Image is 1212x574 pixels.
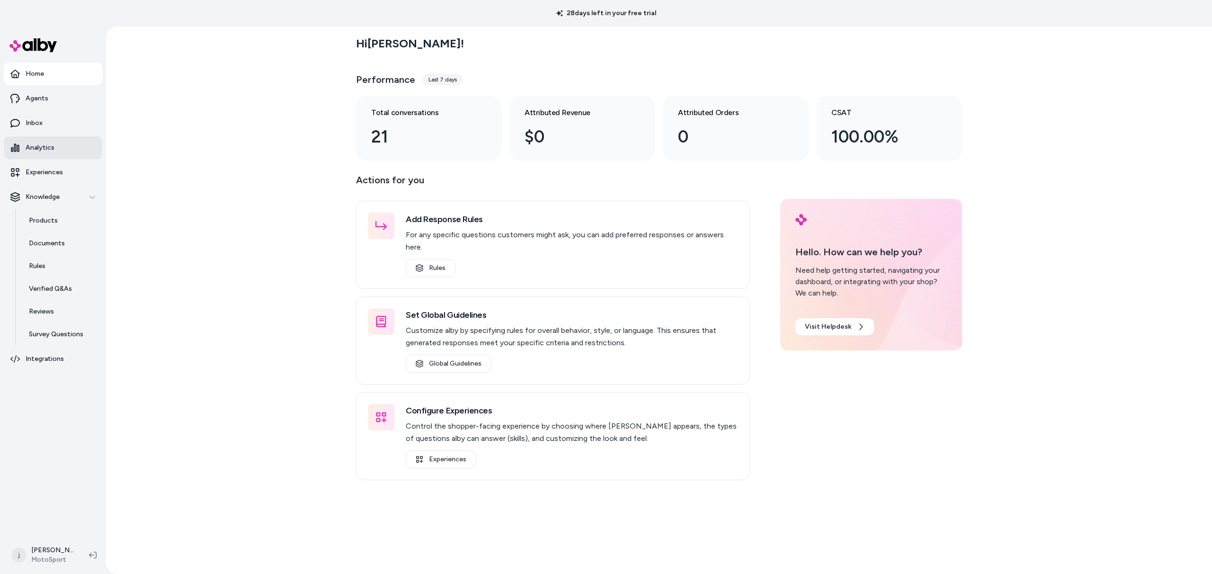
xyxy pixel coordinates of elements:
div: Last 7 days [423,74,463,85]
p: Control the shopper-facing experience by choosing where [PERSON_NAME] appears, the types of quest... [406,420,738,445]
a: Products [19,209,102,232]
a: Verified Q&As [19,278,102,300]
div: 100.00% [831,124,932,150]
h3: Total conversations [371,107,472,118]
h3: Configure Experiences [406,404,738,417]
div: $0 [525,124,625,150]
a: Survey Questions [19,323,102,346]
p: Reviews [29,307,54,316]
a: Home [4,63,102,85]
a: Experiences [406,450,476,468]
span: j [11,547,27,563]
a: Reviews [19,300,102,323]
p: 28 days left in your free trial [551,9,662,18]
span: MotoSport [31,555,74,565]
p: Actions for you [356,172,750,195]
h3: CSAT [831,107,932,118]
p: Customize alby by specifying rules for overall behavior, style, or language. This ensures that ge... [406,324,738,349]
p: Integrations [26,354,64,364]
p: Verified Q&As [29,284,72,294]
p: Rules [29,261,45,271]
img: alby Logo [9,38,57,52]
h3: Set Global Guidelines [406,308,738,322]
a: CSAT 100.00% [816,96,962,161]
a: Experiences [4,161,102,184]
a: Documents [19,232,102,255]
a: Total conversations 21 [356,96,502,161]
button: j[PERSON_NAME]MotoSport [6,540,81,570]
p: Documents [29,239,65,248]
p: Analytics [26,143,54,152]
a: Analytics [4,136,102,159]
h3: Attributed Revenue [525,107,625,118]
p: Products [29,216,58,225]
a: Agents [4,87,102,110]
h2: Hi [PERSON_NAME] ! [356,36,464,51]
a: Visit Helpdesk [795,318,874,335]
div: 0 [678,124,778,150]
h3: Attributed Orders [678,107,778,118]
p: Agents [26,94,48,103]
div: 21 [371,124,472,150]
p: Survey Questions [29,330,83,339]
a: Rules [19,255,102,278]
a: Inbox [4,112,102,135]
p: Home [26,69,44,79]
a: Global Guidelines [406,355,491,373]
h3: Performance [356,73,415,86]
a: Rules [406,259,455,277]
p: Knowledge [26,192,60,202]
p: Inbox [26,118,43,128]
p: Experiences [26,168,63,177]
a: Integrations [4,348,102,370]
p: [PERSON_NAME] [31,546,74,555]
a: Attributed Orders 0 [663,96,809,161]
div: Need help getting started, navigating your dashboard, or integrating with your shop? We can help. [795,265,947,299]
h3: Add Response Rules [406,213,738,226]
a: Attributed Revenue $0 [509,96,655,161]
button: Knowledge [4,186,102,208]
img: alby Logo [795,214,807,225]
p: For any specific questions customers might ask, you can add preferred responses or answers here. [406,229,738,253]
p: Hello. How can we help you? [795,245,947,259]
